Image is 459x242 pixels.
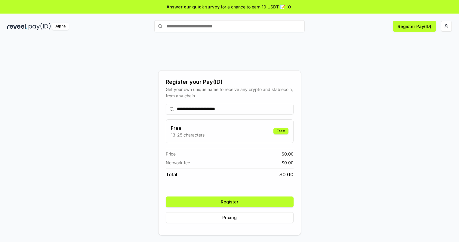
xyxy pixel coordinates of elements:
[167,4,220,10] span: Answer our quick survey
[282,151,294,157] span: $ 0.00
[279,171,294,178] span: $ 0.00
[166,86,294,99] div: Get your own unique name to receive any crypto and stablecoin, from any chain
[166,78,294,86] div: Register your Pay(ID)
[166,151,176,157] span: Price
[166,196,294,207] button: Register
[7,23,27,30] img: reveel_dark
[282,159,294,166] span: $ 0.00
[29,23,51,30] img: pay_id
[166,171,177,178] span: Total
[221,4,285,10] span: for a chance to earn 10 USDT 📝
[166,159,190,166] span: Network fee
[52,23,69,30] div: Alpha
[171,132,205,138] p: 13-25 characters
[273,128,288,134] div: Free
[393,21,436,32] button: Register Pay(ID)
[166,212,294,223] button: Pricing
[171,124,205,132] h3: Free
